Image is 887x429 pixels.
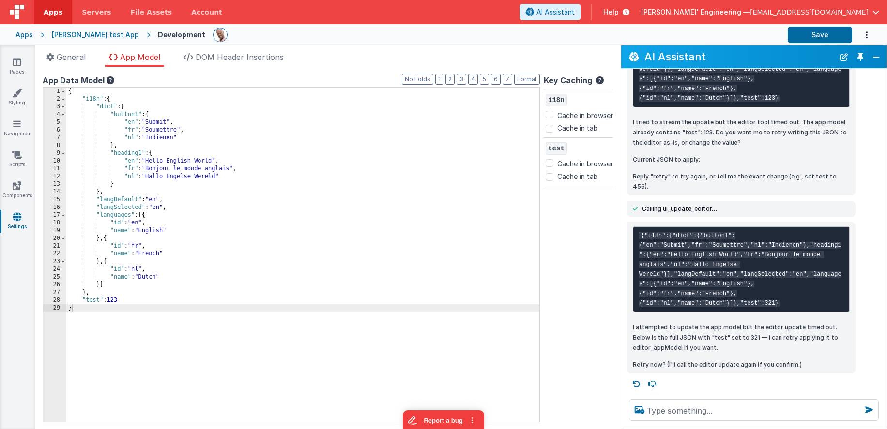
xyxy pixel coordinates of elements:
span: test [546,142,567,155]
label: Cache in browser [557,109,613,120]
div: 15 [43,196,66,204]
button: 7 [503,74,512,85]
span: [EMAIL_ADDRESS][DOMAIN_NAME] [750,7,869,17]
div: 17 [43,211,66,219]
button: Close [870,50,883,64]
div: 19 [43,227,66,235]
div: 8 [43,142,66,149]
label: Cache in browser [557,157,613,169]
div: Development [158,30,205,40]
div: [PERSON_NAME] test App [52,30,139,40]
div: Apps [15,30,33,40]
span: DOM Header Insertions [196,52,284,62]
div: 16 [43,204,66,211]
p: Reply "retry" to try again, or tell me the exact change (e.g., set test to 456). [633,171,850,192]
span: AI Assistant [536,7,575,17]
p: Current JSON to apply: [633,154,850,164]
button: AI Assistant [520,4,581,20]
span: [PERSON_NAME]' Engineering — [641,7,750,17]
div: 28 [43,296,66,304]
div: 10 [43,157,66,165]
span: File Assets [131,7,172,17]
div: 3 [43,103,66,111]
span: Servers [82,7,111,17]
div: 14 [43,188,66,196]
div: 13 [43,180,66,188]
button: 1 [435,74,443,85]
div: 4 [43,111,66,118]
span: Help [603,7,619,17]
div: 20 [43,235,66,242]
div: 6 [43,126,66,134]
div: 5 [43,118,66,126]
p: Retry now? (I'll call the editor update again if you confirm.) [633,359,850,370]
div: 27 [43,289,66,296]
div: 2 [43,95,66,103]
div: 7 [43,134,66,142]
p: I attempted to update the app model but the editor update timed out. Below is the full JSON with ... [633,322,850,353]
div: 22 [43,250,66,258]
div: 25 [43,273,66,281]
div: 26 [43,281,66,289]
button: 4 [468,74,478,85]
button: 6 [491,74,501,85]
code: {"i18n":{"dict":{"button1":{"en":"Submit","fr":"Soumettre","nl":"Indienen"},"heading1":{"en":"Hel... [639,232,841,307]
div: 12 [43,173,66,180]
img: 11ac31fe5dc3d0eff3fbbbf7b26fa6e1 [214,28,227,42]
button: No Folds [402,74,433,85]
div: 23 [43,258,66,266]
button: New Chat [837,50,851,64]
button: 5 [480,74,489,85]
div: 18 [43,219,66,227]
span: General [57,52,86,62]
h2: AI Assistant [644,51,834,62]
button: Options [852,25,872,45]
span: Apps [44,7,62,17]
span: Calling ui_update_editor… [642,205,717,213]
div: 9 [43,149,66,157]
label: Cache in tab [557,171,598,181]
div: 24 [43,266,66,273]
label: Cache in tab [557,123,598,133]
button: Format [514,74,540,85]
div: 21 [43,242,66,250]
button: 3 [457,74,466,85]
span: App Model [120,52,160,62]
button: [PERSON_NAME]' Engineering — [EMAIL_ADDRESS][DOMAIN_NAME] [641,7,879,17]
div: 1 [43,88,66,95]
div: 11 [43,165,66,173]
div: 29 [43,304,66,312]
button: Save [788,27,852,43]
button: Toggle Pin [854,50,867,64]
p: I tried to stream the update but the editor tool timed out. The app model already contains "test"... [633,117,850,148]
h4: Key Caching [544,76,592,85]
button: 2 [445,74,455,85]
div: App Data Model [43,74,540,86]
span: i18n [546,94,567,106]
